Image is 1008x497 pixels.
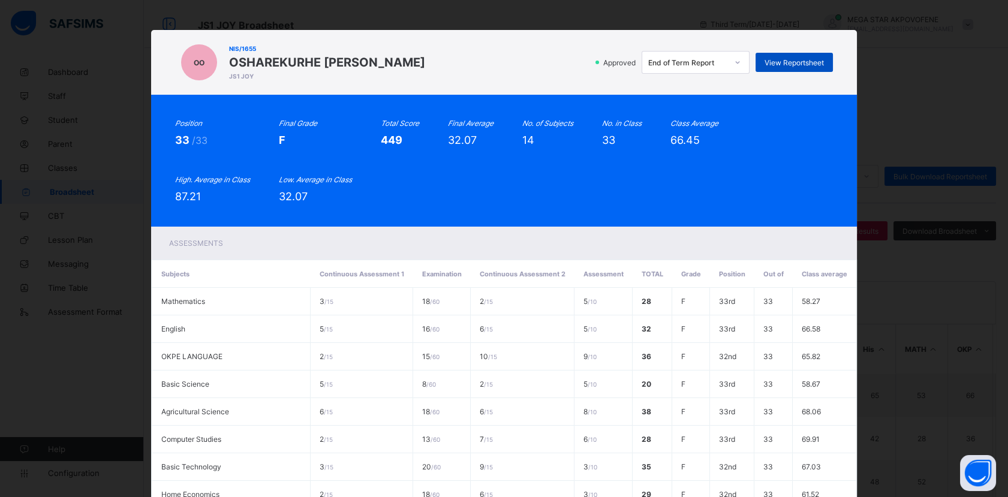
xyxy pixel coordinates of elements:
span: Examination [422,270,462,278]
span: English [161,324,185,333]
span: 67.03 [802,462,821,471]
button: Open asap [960,455,996,491]
span: 9 [480,462,493,471]
span: 58.27 [802,297,820,306]
span: / 60 [431,436,440,443]
span: / 15 [324,326,333,333]
span: Class average [802,270,847,278]
span: / 15 [324,408,333,415]
span: 33 [763,324,773,333]
span: View Reportsheet [765,58,824,67]
span: 7 [480,435,493,444]
span: 87.21 [175,190,201,203]
span: 33 [763,407,773,416]
span: / 10 [588,463,597,471]
span: F [681,297,685,306]
span: / 60 [430,408,440,415]
span: 5 [320,324,333,333]
span: 33rd [719,379,735,388]
span: Basic Technology [161,462,221,471]
i: Final Grade [279,119,317,128]
span: Grade [681,270,701,278]
span: / 60 [431,463,441,471]
span: F [279,134,285,146]
span: 66.45 [670,134,700,146]
span: / 10 [588,436,597,443]
span: F [681,407,685,416]
span: Basic Science [161,379,209,388]
span: 32.07 [279,190,308,203]
span: Approved [602,58,639,67]
span: / 10 [588,326,597,333]
span: F [681,324,685,333]
span: / 10 [588,353,597,360]
span: / 60 [430,353,440,360]
span: 20 [422,462,441,471]
span: / 15 [324,381,333,388]
span: JS1 JOY [229,73,425,80]
span: / 15 [484,463,493,471]
span: 33rd [719,435,735,444]
span: Agricultural Science [161,407,229,416]
span: 2 [320,352,333,361]
span: 14 [522,134,534,146]
span: / 15 [324,298,333,305]
span: 3 [320,297,333,306]
i: Total Score [381,119,419,128]
span: 5 [583,297,597,306]
i: Position [175,119,202,128]
span: 6 [583,435,597,444]
span: 8 [422,379,436,388]
span: 33 [602,134,615,146]
span: / 15 [488,353,497,360]
span: OSHAREKURHE [PERSON_NAME] [229,55,425,70]
span: 8 [583,407,597,416]
span: Computer Studies [161,435,221,444]
span: OO [194,58,204,67]
span: 28 [642,297,651,306]
span: F [681,435,685,444]
span: 15 [422,352,440,361]
span: 2 [480,379,493,388]
span: 6 [480,407,493,416]
span: Mathematics [161,297,205,306]
span: / 60 [426,381,436,388]
span: / 10 [588,298,597,305]
span: 32.07 [448,134,477,146]
span: 18 [422,297,440,306]
span: / 60 [430,326,440,333]
span: 10 [480,352,497,361]
span: Assessments [169,239,223,248]
span: Out of [763,270,784,278]
span: /33 [192,134,207,146]
span: 6 [480,324,493,333]
span: 33rd [719,324,735,333]
i: No. of Subjects [522,119,573,128]
i: Class Average [670,119,718,128]
span: 33 [763,297,773,306]
span: 5 [583,324,597,333]
span: NIS/1655 [229,45,425,52]
span: Continuous Assessment 1 [320,270,404,278]
i: No. in Class [602,119,642,128]
span: / 15 [324,353,333,360]
span: 13 [422,435,440,444]
span: 33 [175,134,192,146]
i: High. Average in Class [175,175,250,184]
span: 33 [763,379,773,388]
span: Position [719,270,745,278]
span: 36 [642,352,651,361]
span: / 15 [484,298,493,305]
span: / 10 [588,381,597,388]
span: 32nd [719,462,736,471]
span: 32 [642,324,651,333]
span: F [681,462,685,471]
span: 68.06 [802,407,821,416]
span: 58.67 [802,379,820,388]
span: 35 [642,462,651,471]
span: 28 [642,435,651,444]
span: F [681,379,685,388]
span: 449 [381,134,402,146]
span: 6 [320,407,333,416]
span: 2 [320,435,333,444]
